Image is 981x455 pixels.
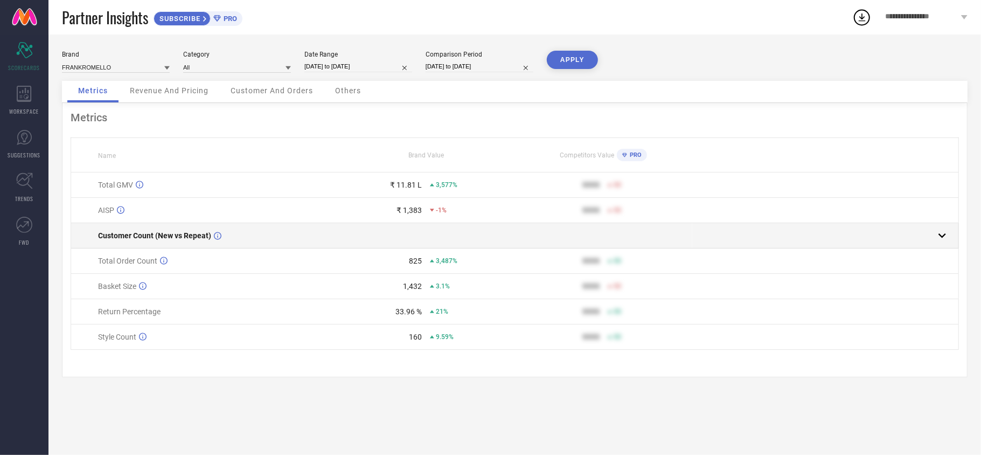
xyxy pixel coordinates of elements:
[614,206,621,214] span: 50
[304,51,412,58] div: Date Range
[614,282,621,290] span: 50
[408,151,444,159] span: Brand Value
[614,308,621,315] span: 50
[62,6,148,29] span: Partner Insights
[852,8,872,27] div: Open download list
[154,15,203,23] span: SUBSCRIBE
[98,206,114,215] span: AISP
[395,307,422,316] div: 33.96 %
[436,257,457,265] span: 3,487%
[221,15,237,23] span: PRO
[582,333,600,341] div: 9999
[436,308,448,315] span: 21%
[183,51,291,58] div: Category
[390,181,422,189] div: ₹ 11.81 L
[98,181,133,189] span: Total GMV
[436,206,447,214] span: -1%
[582,181,600,189] div: 9999
[15,195,33,203] span: TRENDS
[409,257,422,265] div: 825
[560,151,614,159] span: Competitors Value
[98,307,161,316] span: Return Percentage
[304,61,412,72] input: Select date range
[9,64,40,72] span: SCORECARDS
[98,257,157,265] span: Total Order Count
[78,86,108,95] span: Metrics
[582,257,600,265] div: 9999
[130,86,208,95] span: Revenue And Pricing
[154,9,242,26] a: SUBSCRIBEPRO
[403,282,422,291] div: 1,432
[19,238,30,246] span: FWD
[426,51,533,58] div: Comparison Period
[614,257,621,265] span: 50
[10,107,39,115] span: WORKSPACE
[436,333,454,341] span: 9.59%
[582,206,600,215] div: 9999
[98,282,136,291] span: Basket Size
[98,152,116,160] span: Name
[436,282,450,290] span: 3.1%
[62,51,170,58] div: Brand
[98,231,211,240] span: Customer Count (New vs Repeat)
[436,181,457,189] span: 3,577%
[231,86,313,95] span: Customer And Orders
[547,51,598,69] button: APPLY
[426,61,533,72] input: Select comparison period
[627,151,642,158] span: PRO
[582,282,600,291] div: 9999
[98,333,136,341] span: Style Count
[71,111,959,124] div: Metrics
[614,333,621,341] span: 50
[335,86,361,95] span: Others
[8,151,41,159] span: SUGGESTIONS
[582,307,600,316] div: 9999
[409,333,422,341] div: 160
[614,181,621,189] span: 50
[396,206,422,215] div: ₹ 1,383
